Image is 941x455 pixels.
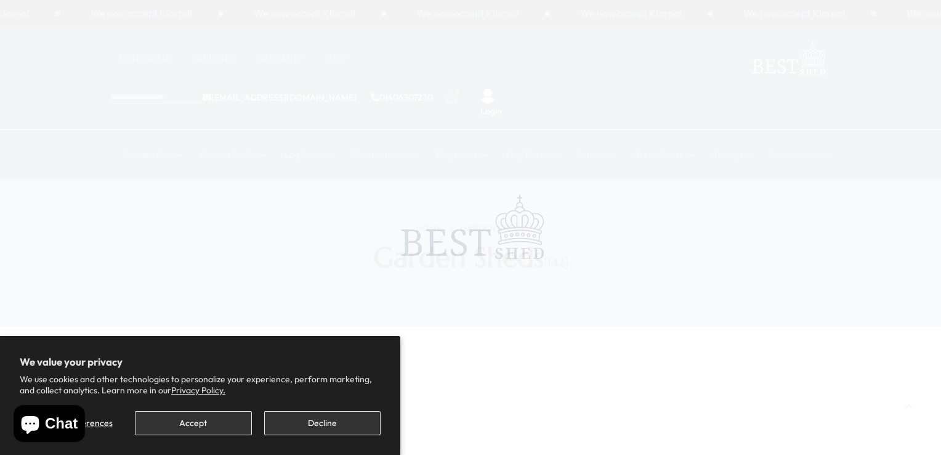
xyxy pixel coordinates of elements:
[10,405,89,445] inbox-online-store-chat: Shopify online store chat
[264,411,381,435] button: Decline
[135,411,251,435] button: Accept
[20,356,381,368] h2: We value your privacy
[171,385,225,396] a: Privacy Policy.
[20,374,381,396] p: We use cookies and other technologies to personalize your experience, perform marketing, and coll...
